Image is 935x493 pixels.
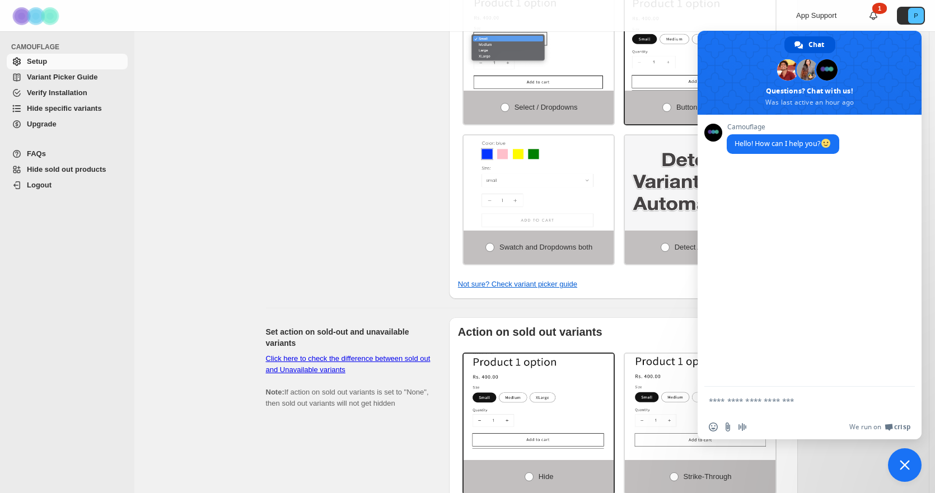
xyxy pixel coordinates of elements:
[7,116,128,132] a: Upgrade
[27,88,87,97] span: Verify Installation
[888,448,922,482] div: Close chat
[709,396,886,406] textarea: Compose your message...
[808,36,824,53] span: Chat
[7,162,128,177] a: Hide sold out products
[7,177,128,193] a: Logout
[266,354,431,374] a: Click here to check the difference between sold out and Unavailable variants
[784,36,835,53] div: Chat
[908,8,924,24] span: Avatar with initials P
[9,1,65,31] img: Camouflage
[27,57,47,65] span: Setup
[458,280,577,288] a: Not sure? Check variant picker guide
[464,354,614,449] img: Hide
[27,181,52,189] span: Logout
[796,11,836,20] span: App Support
[27,120,57,128] span: Upgrade
[625,135,775,231] img: Detect Automatically
[625,354,775,449] img: Strike-through
[7,146,128,162] a: FAQs
[11,43,129,51] span: CAMOUFLAGE
[27,73,97,81] span: Variant Picker Guide
[897,7,925,25] button: Avatar with initials P
[266,326,431,349] h2: Set action on sold-out and unavailable variants
[894,422,910,431] span: Crisp
[266,388,284,396] b: Note:
[738,422,747,431] span: Audio message
[539,472,554,481] span: Hide
[735,139,831,148] span: Hello! How can I help you?
[7,54,128,69] a: Setup
[709,422,718,431] span: Insert an emoji
[499,243,592,251] span: Swatch and Dropdowns both
[515,103,578,111] span: Select / Dropdowns
[684,472,732,481] span: Strike-through
[849,422,881,431] span: We run on
[27,104,102,112] span: Hide specific variants
[27,149,46,158] span: FAQs
[676,103,738,111] span: Buttons / Swatches
[868,10,879,21] a: 1
[458,326,602,338] b: Action on sold out variants
[7,69,128,85] a: Variant Picker Guide
[914,12,918,19] text: P
[675,243,741,251] span: Detect Automatically
[7,85,128,101] a: Verify Installation
[464,135,614,231] img: Swatch and Dropdowns both
[7,101,128,116] a: Hide specific variants
[849,422,910,431] a: We run onCrisp
[727,123,839,131] span: Camouflage
[872,3,887,14] div: 1
[266,354,431,407] span: If action on sold out variants is set to "None", then sold out variants will not get hidden
[723,422,732,431] span: Send a file
[27,165,106,173] span: Hide sold out products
